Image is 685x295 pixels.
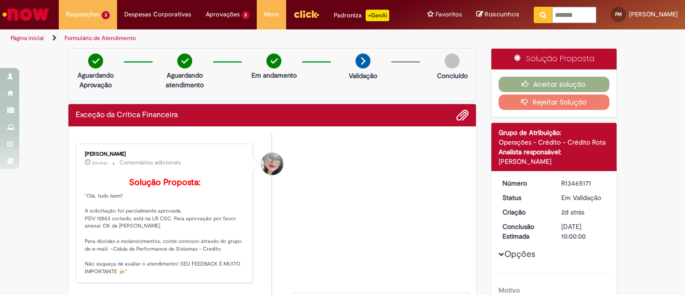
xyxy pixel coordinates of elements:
[499,137,610,147] div: Operações - Crédito - Crédito Rota
[629,10,678,18] span: [PERSON_NAME]
[499,157,610,166] div: [PERSON_NAME]
[366,10,389,21] p: +GenAi
[334,10,389,21] div: Padroniza
[76,111,178,120] h2: Exceção da Crítica Financeira Histórico de tíquete
[561,193,606,202] div: Em Validação
[129,177,200,188] b: Solução Proposta:
[499,147,610,157] div: Analista responsável:
[66,10,100,19] span: Requisições
[435,10,462,19] span: Favoritos
[242,11,250,19] span: 3
[437,71,468,80] p: Concluído
[561,208,584,216] time: 30/08/2025 14:08:49
[124,10,191,19] span: Despesas Corporativas
[92,160,107,166] time: 30/08/2025 14:13:32
[7,29,449,47] ul: Trilhas de página
[495,207,554,217] dt: Criação
[293,7,319,21] img: click_logo_yellow_360x200.png
[499,128,610,137] div: Grupo de Atribuição:
[92,160,107,166] span: 2d atrás
[349,71,377,80] p: Validação
[615,11,622,17] span: FM
[264,10,279,19] span: More
[534,7,553,23] button: Pesquisar
[1,5,51,24] img: ServiceNow
[266,54,281,68] img: check-circle-green.png
[65,34,136,42] a: Formulário de Atendimento
[491,49,617,69] div: Solução Proposta
[88,54,103,68] img: check-circle-green.png
[85,151,245,157] div: [PERSON_NAME]
[495,193,554,202] dt: Status
[102,11,110,19] span: 3
[261,153,283,175] div: Franciele Fernanda Melo dos Santos
[85,178,245,276] p: "Olá, tudo bem? A solicitação foi parcialmente aprovada. PDV 10553 cortado, está na LR CSC. Para ...
[499,286,520,295] b: Motivo
[72,70,119,90] p: Aguardando Aprovação
[177,54,192,68] img: check-circle-green.png
[499,94,610,110] button: Rejeitar Solução
[476,10,519,19] a: Rascunhos
[561,207,606,217] div: 30/08/2025 14:08:49
[445,54,460,68] img: img-circle-grey.png
[561,178,606,188] div: R13465171
[251,70,297,80] p: Em andamento
[119,159,181,167] small: Comentários adicionais
[161,70,208,90] p: Aguardando atendimento
[499,77,610,92] button: Aceitar solução
[495,222,554,241] dt: Conclusão Estimada
[561,222,606,241] div: [DATE] 10:00:00
[485,10,519,19] span: Rascunhos
[456,109,469,121] button: Adicionar anexos
[11,34,44,42] a: Página inicial
[356,54,370,68] img: arrow-next.png
[495,178,554,188] dt: Número
[206,10,240,19] span: Aprovações
[561,208,584,216] span: 2d atrás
